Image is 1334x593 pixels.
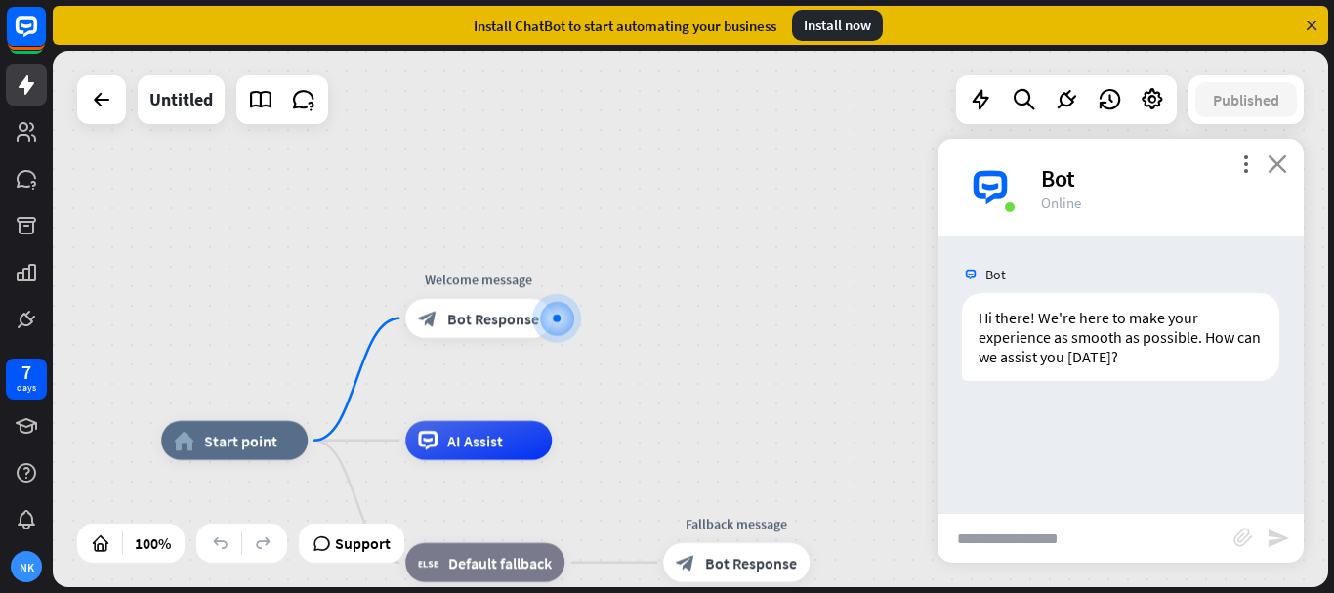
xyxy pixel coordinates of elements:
div: Install ChatBot to start automating your business [474,17,776,35]
div: Fallback message [648,514,824,533]
span: Default fallback [448,553,552,572]
i: block_attachment [1233,528,1253,547]
i: block_bot_response [418,309,438,328]
div: Install now [792,10,883,41]
div: Untitled [149,75,213,124]
span: Start point [204,431,277,450]
span: Bot Response [447,309,539,328]
div: NK [11,551,42,582]
div: Online [1041,193,1280,212]
div: 7 [21,363,31,381]
i: more_vert [1236,154,1255,173]
span: Bot Response [705,553,797,572]
i: block_bot_response [676,553,695,572]
div: Bot [1041,163,1280,193]
span: Support [335,528,391,559]
i: home_2 [174,431,194,450]
span: Bot [985,266,1006,283]
i: close [1268,154,1287,173]
div: 100% [129,528,177,559]
button: Published [1195,82,1297,117]
span: AI Assist [447,431,503,450]
div: Hi there! We're here to make your experience as smooth as possible. How can we assist you [DATE]? [962,293,1279,381]
i: send [1267,527,1290,550]
i: block_fallback [418,553,438,572]
div: Welcome message [391,270,566,289]
a: 7 days [6,359,47,400]
div: days [17,381,36,395]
